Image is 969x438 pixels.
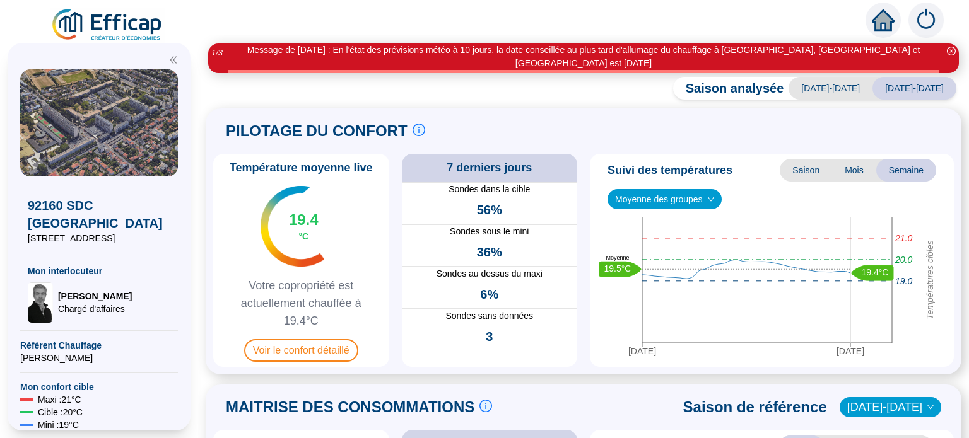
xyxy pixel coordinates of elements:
[862,267,889,277] text: 19.4°C
[608,161,732,179] span: Suivi des températures
[58,303,132,315] span: Chargé d'affaires
[947,47,956,55] span: close-circle
[289,210,319,230] span: 19.4
[28,197,170,232] span: 92160 SDC [GEOGRAPHIC_DATA]
[606,255,629,261] text: Moyenne
[228,43,939,70] div: Message de [DATE] : En l'état des prévisions météo à 10 jours, la date conseillée au plus tard d'...
[480,285,498,303] span: 6%
[28,282,53,323] img: Chargé d'affaires
[447,159,532,176] span: 7 derniers jours
[218,277,384,330] span: Votre copropriété est actuellement chauffée à 19.4°C
[895,233,912,243] tspan: 21.0
[413,124,425,136] span: info-circle
[789,77,872,100] span: [DATE]-[DATE]
[226,397,474,417] span: MAITRISE DES CONSOMMATIONS
[925,240,935,320] tspan: Températures cibles
[847,398,934,417] span: 2022-2023
[20,352,178,364] span: [PERSON_NAME]
[20,381,178,393] span: Mon confort cible
[402,183,578,196] span: Sondes dans la cible
[38,393,81,406] span: Maxi : 21 °C
[261,186,324,267] img: indicateur températures
[872,9,895,32] span: home
[211,48,223,57] i: 1 / 3
[927,403,934,411] span: down
[615,190,714,209] span: Moyenne des groupes
[895,255,912,265] tspan: 20.0
[58,290,132,303] span: [PERSON_NAME]
[50,8,165,43] img: efficap energie logo
[244,339,358,362] span: Voir le confort détaillé
[683,397,827,417] span: Saison de référence
[872,77,956,100] span: [DATE]-[DATE]
[486,328,493,345] span: 3
[876,159,936,182] span: Semaine
[402,267,578,280] span: Sondes au dessus du maxi
[908,3,944,38] img: alerts
[673,79,784,97] span: Saison analysée
[38,418,79,431] span: Mini : 19 °C
[477,243,502,261] span: 36%
[477,201,502,219] span: 56%
[895,276,912,286] tspan: 19.0
[28,265,170,277] span: Mon interlocuteur
[20,339,178,352] span: Référent Chauffage
[38,406,83,418] span: Cible : 20 °C
[479,400,492,412] span: info-circle
[222,159,380,176] span: Température moyenne live
[604,263,631,274] text: 19.5°C
[226,121,408,141] span: PILOTAGE DU CONFORT
[832,159,876,182] span: Mois
[707,195,715,203] span: down
[298,230,308,243] span: °C
[28,232,170,245] span: [STREET_ADDRESS]
[169,55,178,64] span: double-left
[628,346,656,356] tspan: [DATE]
[402,225,578,238] span: Sondes sous le mini
[837,346,864,356] tspan: [DATE]
[402,309,578,323] span: Sondes sans données
[780,159,832,182] span: Saison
